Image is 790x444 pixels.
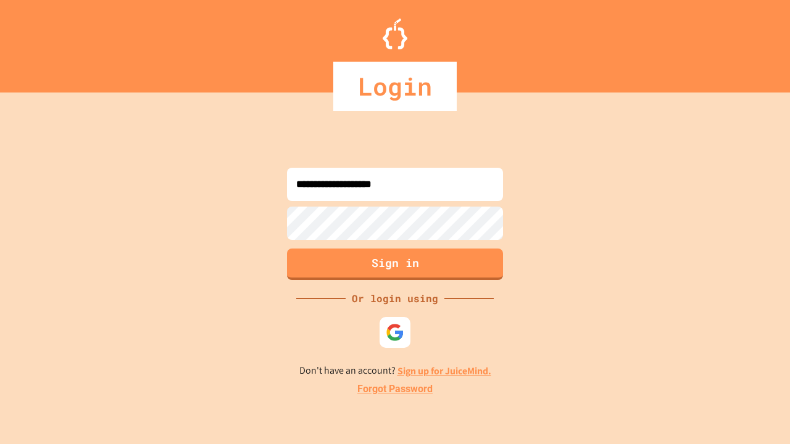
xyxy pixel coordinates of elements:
div: Login [333,62,457,111]
p: Don't have an account? [299,363,491,379]
button: Sign in [287,249,503,280]
img: Logo.svg [383,18,407,49]
a: Forgot Password [357,382,433,397]
img: google-icon.svg [386,323,404,342]
div: Or login using [346,291,444,306]
a: Sign up for JuiceMind. [397,364,491,377]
